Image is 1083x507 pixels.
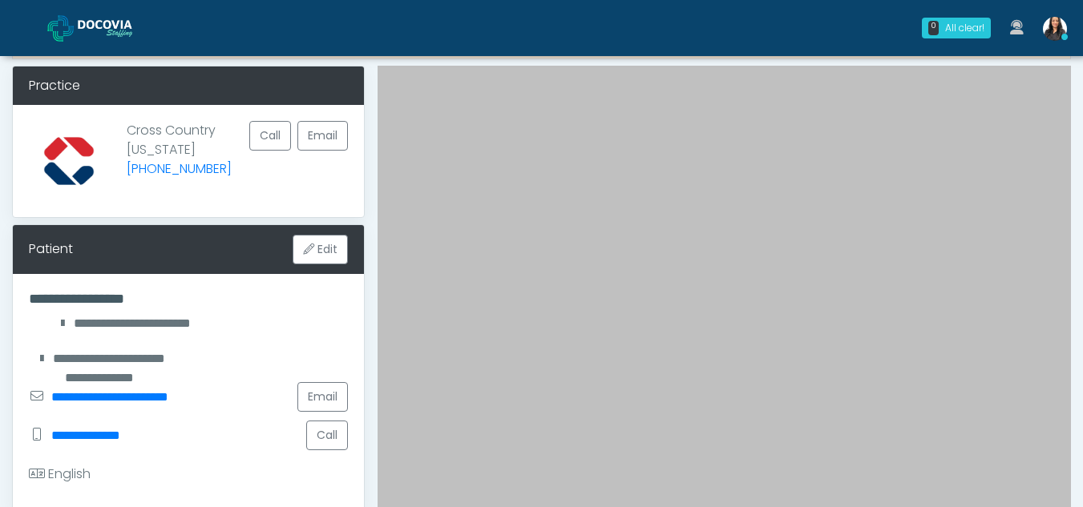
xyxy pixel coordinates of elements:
a: Docovia [47,2,158,54]
button: Call [306,420,348,450]
img: Viral Patel [1043,17,1067,41]
div: Practice [13,66,364,105]
img: Docovia [47,15,74,42]
a: [PHONE_NUMBER] [127,159,232,178]
img: Provider image [29,121,109,201]
p: Cross Country [US_STATE] [127,121,232,188]
div: 0 [928,21,939,35]
div: Patient [29,239,73,259]
button: Edit [293,235,348,264]
button: Call [249,121,291,151]
a: Email [297,121,348,151]
img: Docovia [78,20,158,36]
div: English [29,465,91,484]
div: All clear! [945,21,984,35]
a: Email [297,382,348,412]
a: 0 All clear! [912,11,1000,45]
